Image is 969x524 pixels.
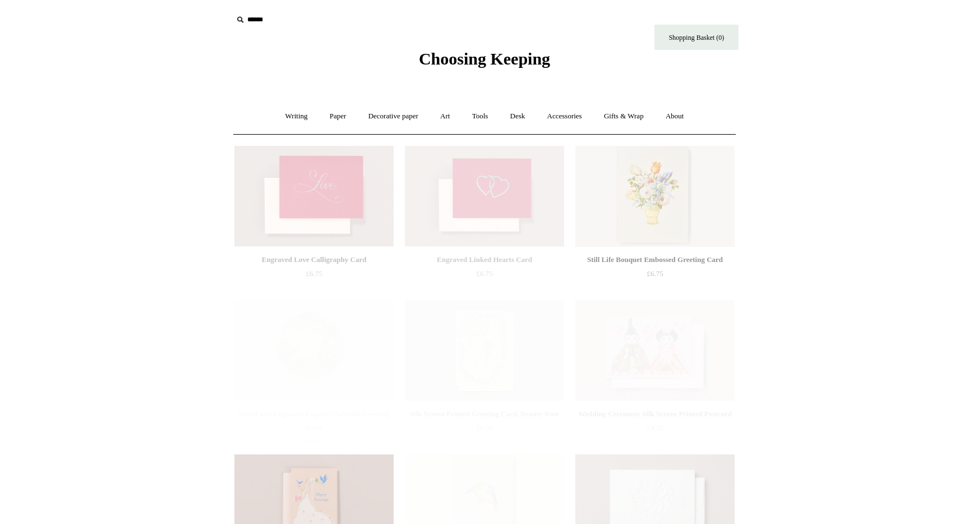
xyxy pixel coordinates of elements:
[575,300,735,401] a: Wedding Ceremony Silk Screen Printed Postcard Wedding Ceremony Silk Screen Printed Postcard
[405,253,564,299] a: Engraved Linked Hearts Card £6.75
[575,146,735,247] a: Still Life Bouquet Embossed Greeting Card Still Life Bouquet Embossed Greeting Card
[234,300,394,401] img: Foiled and Engraved Cupid in Ambush Greeting Card
[234,407,394,453] a: Foiled and Engraved Cupid in Ambush Greeting Card £6.75
[405,300,564,401] img: Silk Screen Printed Greeting Card, Beauty Rose
[306,269,322,278] span: £6.75
[358,102,428,131] a: Decorative paper
[408,407,561,421] div: Silk Screen Printed Greeting Card, Beauty Rose
[476,424,492,432] span: £6.50
[462,102,499,131] a: Tools
[594,102,654,131] a: Gifts & Wrap
[575,253,735,299] a: Still Life Bouquet Embossed Greeting Card £6.75
[306,437,322,445] span: £6.75
[405,300,564,401] a: Silk Screen Printed Greeting Card, Beauty Rose Silk Screen Printed Greeting Card, Beauty Rose
[575,146,735,247] img: Still Life Bouquet Embossed Greeting Card
[654,25,739,50] a: Shopping Basket (0)
[419,49,550,68] span: Choosing Keeping
[234,146,394,247] img: Engraved Love Calligraphy Card
[320,102,357,131] a: Paper
[237,407,391,434] div: Foiled and Engraved Cupid in Ambush Greeting Card
[578,407,732,421] div: Wedding Ceremony Silk Screen Printed Postcard
[575,300,735,401] img: Wedding Ceremony Silk Screen Printed Postcard
[408,253,561,266] div: Engraved Linked Hearts Card
[419,58,550,66] a: Choosing Keeping
[537,102,592,131] a: Accessories
[575,407,735,453] a: Wedding Ceremony Silk Screen Printed Postcard £4.25
[234,146,394,247] a: Engraved Love Calligraphy Card Engraved Love Calligraphy Card
[430,102,460,131] a: Art
[656,102,694,131] a: About
[275,102,318,131] a: Writing
[578,253,732,266] div: Still Life Bouquet Embossed Greeting Card
[405,146,564,247] img: Engraved Linked Hearts Card
[405,407,564,453] a: Silk Screen Printed Greeting Card, Beauty Rose £6.50
[500,102,536,131] a: Desk
[234,300,394,401] a: Foiled and Engraved Cupid in Ambush Greeting Card Foiled and Engraved Cupid in Ambush Greeting Card
[647,269,663,278] span: £6.75
[237,253,391,266] div: Engraved Love Calligraphy Card
[476,269,492,278] span: £6.75
[234,253,394,299] a: Engraved Love Calligraphy Card £6.75
[405,146,564,247] a: Engraved Linked Hearts Card Engraved Linked Hearts Card
[647,424,663,432] span: £4.25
